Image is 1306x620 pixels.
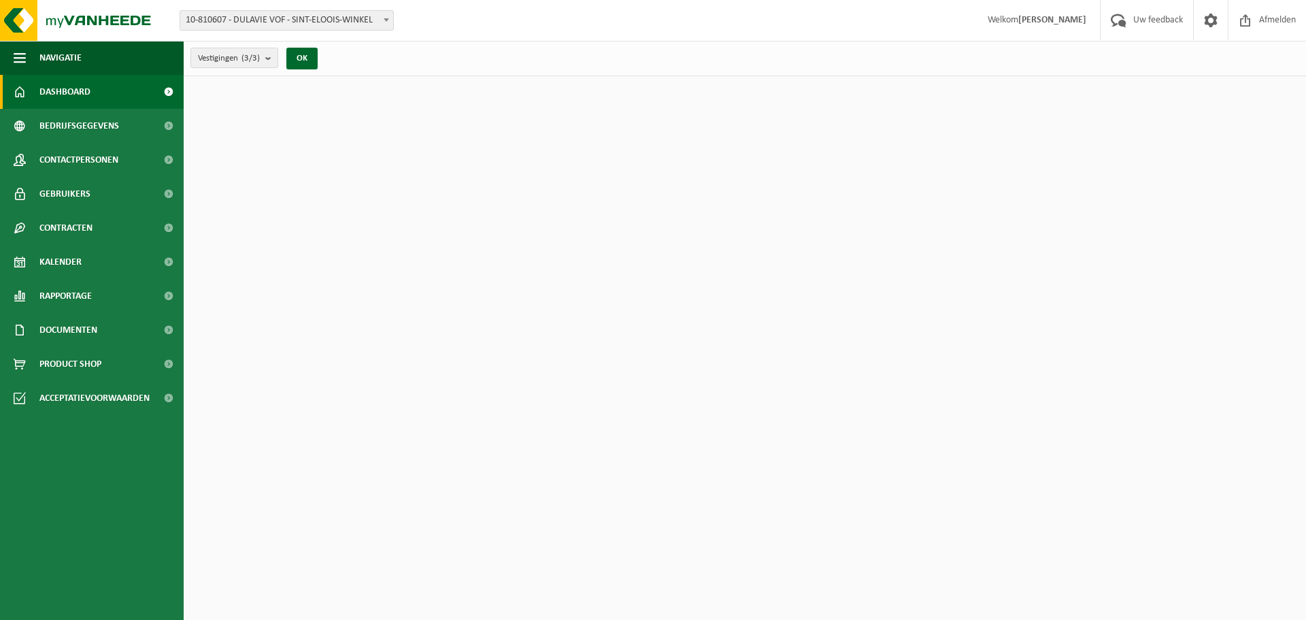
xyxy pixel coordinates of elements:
[241,54,260,63] count: (3/3)
[286,48,318,69] button: OK
[180,10,394,31] span: 10-810607 - DULAVIE VOF - SINT-ELOOIS-WINKEL
[39,211,93,245] span: Contracten
[180,11,393,30] span: 10-810607 - DULAVIE VOF - SINT-ELOOIS-WINKEL
[198,48,260,69] span: Vestigingen
[39,177,90,211] span: Gebruikers
[1018,15,1086,25] strong: [PERSON_NAME]
[39,109,119,143] span: Bedrijfsgegevens
[39,381,150,415] span: Acceptatievoorwaarden
[39,245,82,279] span: Kalender
[190,48,278,68] button: Vestigingen(3/3)
[39,313,97,347] span: Documenten
[39,41,82,75] span: Navigatie
[39,143,118,177] span: Contactpersonen
[39,279,92,313] span: Rapportage
[39,75,90,109] span: Dashboard
[39,347,101,381] span: Product Shop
